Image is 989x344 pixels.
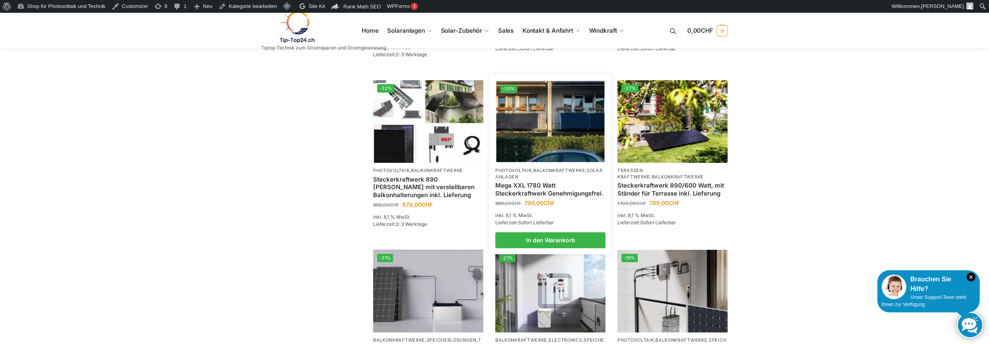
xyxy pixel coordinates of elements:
[495,168,603,179] a: Solaranlagen
[617,45,676,51] span: Lieferzeit:
[389,202,399,208] span: CHF
[518,45,554,51] span: Sofort Lieferbar
[495,219,554,225] span: Lieferzeit:
[524,200,555,206] bdi: 799,00
[495,250,605,332] a: -21%Steckerkraftwerk mit 2,7kwh-Speicher
[309,3,325,9] span: Site Kit
[533,168,585,173] a: Balkonkraftwerke
[617,212,728,219] p: inkl. 8,1 % MwSt.
[373,250,483,332] a: -21%ASE 1000 Batteriespeicher
[373,168,483,174] p: ,
[495,168,605,180] p: , ,
[882,295,966,307] span: Unser Support-Team steht Ihnen zur Verfügung
[519,13,584,49] a: Kontakt & Anfahrt
[617,250,728,332] a: -19%Zendure-solar-flow-Batteriespeicher für Balkonkraftwerke
[687,19,728,43] a: 0,00CHF 0
[544,200,555,206] span: CHF
[495,250,605,332] img: Steckerkraftwerk mit 2,7kwh-Speicher
[585,13,627,49] a: Windkraft
[617,250,728,332] img: Zendure-solar-flow-Batteriespeicher für Balkonkraftwerke
[373,80,483,163] img: 860 Watt Komplett mit Balkonhalterung
[421,201,433,208] span: CHF
[617,219,676,225] span: Lieferzeit:
[373,202,399,208] bdi: 999,00
[687,27,713,34] span: 0,00
[261,11,331,43] img: Solaranlagen, Speicheranlagen und Energiesparprodukte
[427,337,477,343] a: Speicherlösungen
[494,13,517,49] a: Sales
[441,27,483,34] span: Solar-Zubehör
[495,182,605,197] a: Mega XXL 1780 Watt Steckerkraftwerk Genehmigungsfrei.
[396,51,427,57] span: 2-3 Werktage
[636,200,646,206] span: CHF
[387,27,425,34] span: Solaranlagen
[687,12,728,49] nav: Cart contents
[518,219,554,225] span: Sofort Lieferbar
[437,13,493,49] a: Solar-Zubehör
[495,232,605,248] a: In den Warenkorb legen: „Mega XXL 1780 Watt Steckerkraftwerk Genehmigungsfrei.“
[411,3,418,10] div: 3
[373,221,427,227] span: Lieferzeit:
[549,337,582,343] a: Electronics
[373,168,409,173] a: Photovoltaik
[396,221,427,227] span: 2-3 Werktage
[373,51,427,57] span: Lieferzeit:
[373,214,483,221] p: inkl. 8,1 % MwSt.
[640,219,676,225] span: Sofort Lieferbar
[384,13,435,49] a: Solaranlagen
[589,27,617,34] span: Windkraft
[495,212,605,219] p: inkl. 8,1 % MwSt.
[495,168,532,173] a: Photovoltaik
[617,80,728,163] a: -27%Steckerkraftwerk 890/600 Watt, mit Ständer für Terrasse inkl. Lieferung
[373,176,483,199] a: Steckerkraftwerk 890 Watt mit verstellbaren Balkonhalterungen inkl. Lieferung
[522,27,573,34] span: Kontakt & Anfahrt
[617,168,728,180] p: ,
[882,275,906,299] img: Customer service
[495,200,521,206] bdi: 999,00
[373,250,483,332] img: ASE 1000 Batteriespeicher
[495,45,554,51] span: Lieferzeit:
[373,337,425,343] a: Balkonkraftwerke
[617,337,654,343] a: Photovoltaik
[411,168,463,173] a: Balkonkraftwerke
[498,27,514,34] span: Sales
[617,168,650,179] a: Terassen Kraftwerke
[343,4,381,10] span: Rank Math SEO
[617,80,728,163] img: Steckerkraftwerk 890/600 Watt, mit Ständer für Terrasse inkl. Lieferung
[649,200,680,206] bdi: 799,00
[261,45,386,50] p: Tiptop Technik zum Stromsparen und Stromgewinnung
[496,81,604,162] img: 2 Balkonkraftwerke
[640,45,676,51] span: Sofort Lieferbar
[617,200,646,206] bdi: 1.100,00
[402,201,433,208] bdi: 679,00
[495,337,547,343] a: Balkonkraftwerke
[882,275,975,294] div: Brauchen Sie Hilfe?
[701,27,713,34] span: CHF
[652,174,704,180] a: Balkonkraftwerke
[511,200,521,206] span: CHF
[496,81,604,162] a: -20%2 Balkonkraftwerke
[669,200,680,206] span: CHF
[967,273,975,281] i: Schließen
[655,337,707,343] a: Balkonkraftwerke
[966,2,973,10] img: Benutzerbild von Rupert Spoddig
[921,3,964,9] span: [PERSON_NAME]
[373,80,483,163] a: -32%860 Watt Komplett mit Balkonhalterung
[617,182,728,197] a: Steckerkraftwerk 890/600 Watt, mit Ständer für Terrasse inkl. Lieferung
[717,25,728,36] span: 0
